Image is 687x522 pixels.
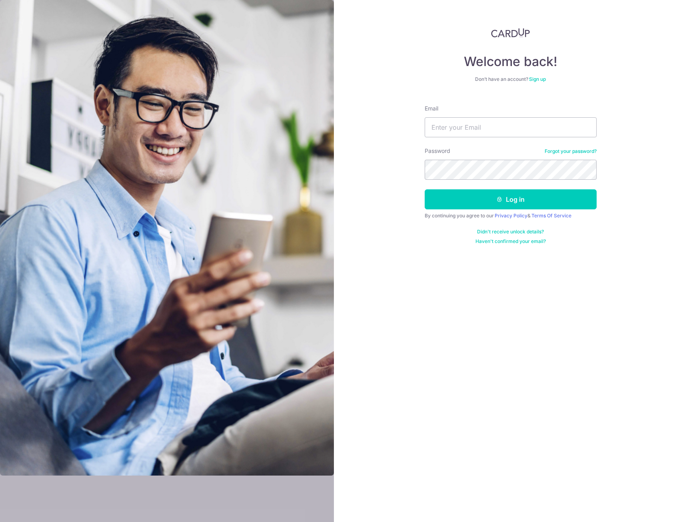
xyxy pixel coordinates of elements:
label: Password [425,147,450,155]
button: Log in [425,189,597,209]
a: Didn't receive unlock details? [477,229,544,235]
input: Enter your Email [425,117,597,137]
a: Terms Of Service [531,213,571,219]
a: Haven't confirmed your email? [475,238,546,245]
a: Forgot your password? [545,148,597,155]
div: Don’t have an account? [425,76,597,82]
a: Privacy Policy [495,213,527,219]
h4: Welcome back! [425,54,597,70]
a: Sign up [529,76,546,82]
label: Email [425,104,438,112]
img: CardUp Logo [491,28,530,38]
div: By continuing you agree to our & [425,213,597,219]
